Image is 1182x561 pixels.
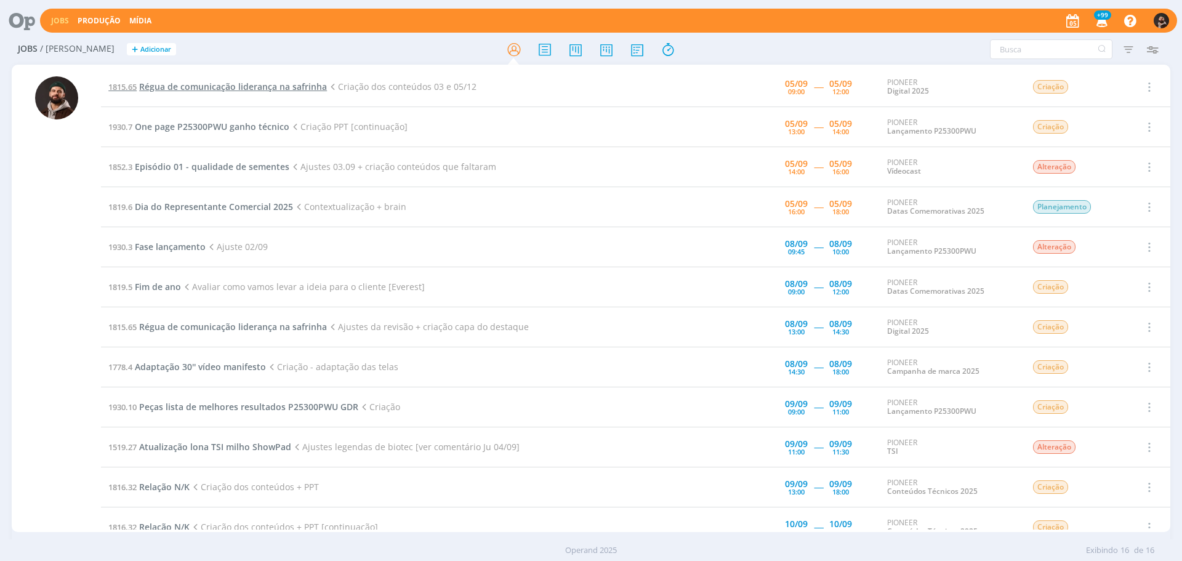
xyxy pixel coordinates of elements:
span: 16 [1120,544,1129,557]
div: 10/09 [829,520,852,528]
div: 09:00 [788,88,805,95]
a: Digital 2025 [887,326,929,336]
div: PIONEER [887,478,1014,496]
div: 16:00 [832,168,849,175]
span: Ajustes legendas de biotec [ver comentário Ju 04/09] [291,441,520,453]
a: 1852.3Episódio 01 - qualidade de sementes [108,161,289,172]
div: 11:00 [832,408,849,415]
div: 18:00 [832,488,849,495]
button: +99 [1088,10,1114,32]
button: +Adicionar [127,43,176,56]
span: 1816.32 [108,522,137,533]
span: 1852.3 [108,161,132,172]
a: 1930.3Fase lançamento [108,241,206,252]
span: ----- [814,161,823,172]
span: 1778.4 [108,361,132,373]
span: Relação N/K [139,481,190,493]
div: 09/09 [785,440,808,448]
span: Ajustes da revisão + criação capa do destaque [327,321,529,333]
span: Régua de comunicação liderança na safrinha [139,321,327,333]
span: Jobs [18,44,38,54]
div: PIONEER [887,78,1014,96]
a: 1815.65Régua de comunicação liderança na safrinha [108,81,327,92]
div: PIONEER [887,519,1014,536]
span: Criação [358,401,400,413]
div: 09/09 [829,480,852,488]
span: 1930.7 [108,121,132,132]
div: 08/09 [785,360,808,368]
div: 09:00 [788,408,805,415]
span: Contextualização + brain [293,201,406,212]
div: 08/09 [829,240,852,248]
div: 05/09 [785,79,808,88]
span: Ajustes 03.09 + criação conteúdos que faltaram [289,161,496,172]
a: Conteúdos Técnicos 2025 [887,486,978,496]
div: 09:00 [788,288,805,295]
span: ----- [814,81,823,92]
span: Fim de ano [135,281,181,293]
span: Relação N/K [139,521,190,533]
div: 08/09 [785,240,808,248]
a: Lançamento P25300PWU [887,126,976,136]
div: 12:00 [832,88,849,95]
span: Criação dos conteúdos + PPT [continuação] [190,521,378,533]
a: Mídia [129,15,151,26]
a: Produção [78,15,121,26]
button: D [1153,10,1170,31]
span: Exibindo [1086,544,1118,557]
div: 11:00 [788,448,805,455]
div: PIONEER [887,358,1014,376]
span: +99 [1094,10,1111,20]
div: 13:00 [788,328,805,335]
div: 18:00 [832,208,849,215]
div: 05/09 [785,200,808,208]
span: Criação [1033,320,1068,334]
span: ----- [814,201,823,212]
div: 08/09 [785,320,808,328]
span: 1819.6 [108,201,132,212]
a: Lançamento P25300PWU [887,406,976,416]
a: Conteúdos Técnicos 2025 [887,526,978,536]
span: Ajuste 02/09 [206,241,268,252]
div: 09/09 [829,400,852,408]
a: 1816.32Relação N/K [108,481,190,493]
span: ----- [814,121,823,132]
a: Digital 2025 [887,86,929,96]
input: Busca [990,39,1112,59]
div: 14:00 [788,168,805,175]
span: Criação dos conteúdos 03 e 05/12 [327,81,476,92]
div: PIONEER [887,278,1014,296]
span: Criação [1033,360,1068,374]
a: 1778.4Adaptação 30'' vídeo manifesto [108,361,266,373]
div: 14:30 [788,368,805,375]
span: One page P25300PWU ganho técnico [135,121,289,132]
span: ----- [814,481,823,493]
div: PIONEER [887,398,1014,416]
a: 1815.65Régua de comunicação liderança na safrinha [108,321,327,333]
div: 09:45 [788,248,805,255]
span: Criação [1033,480,1068,494]
span: de [1134,544,1143,557]
span: Avaliar como vamos levar a ideia para o cliente [Everest] [181,281,425,293]
span: Adaptação 30'' vídeo manifesto [135,361,266,373]
span: 1816.32 [108,482,137,493]
div: 10:00 [832,248,849,255]
div: 11:30 [832,448,849,455]
span: Criação [1033,400,1068,414]
span: + [132,43,138,56]
div: 09/09 [829,440,852,448]
div: 08/09 [829,280,852,288]
button: Produção [74,16,124,26]
div: 12:00 [832,288,849,295]
span: 1815.65 [108,321,137,333]
div: 14:30 [832,328,849,335]
span: ----- [814,281,823,293]
span: 16 [1146,544,1154,557]
div: 12:00 [832,528,849,535]
div: 14:00 [832,128,849,135]
span: Atualização lona TSI milho ShowPad [139,441,291,453]
span: Planejamento [1033,200,1091,214]
a: Campanha de marca 2025 [887,366,979,376]
div: 05/09 [829,159,852,168]
div: 05/09 [829,79,852,88]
